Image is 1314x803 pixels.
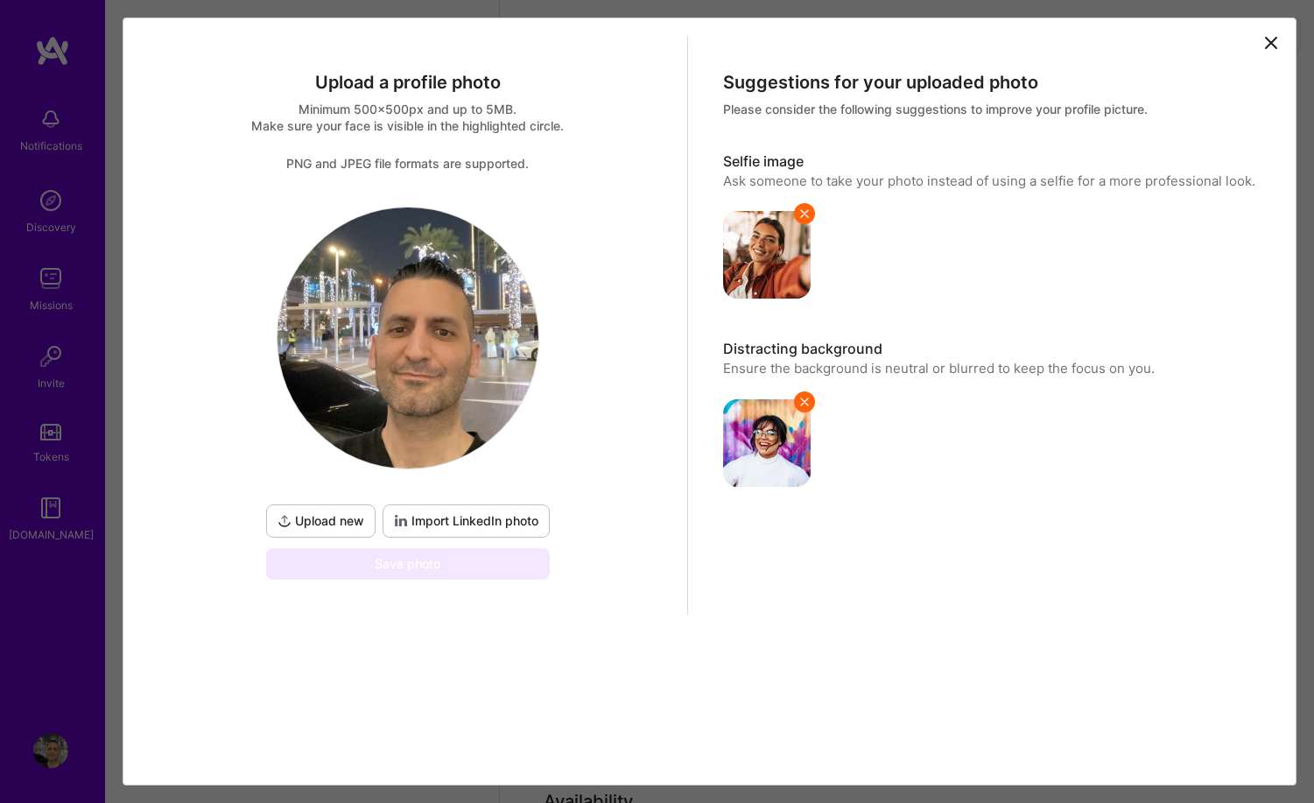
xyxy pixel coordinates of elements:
[141,117,674,134] div: Make sure your face is visible in the highlighted circle.
[723,152,1256,172] div: Selfie image
[394,512,538,530] span: Import LinkedIn photo
[723,71,1256,94] div: Suggestions for your uploaded photo
[141,71,674,94] div: Upload a profile photo
[723,172,1256,190] div: Ask someone to take your photo instead of using a selfie for a more professional look.
[278,514,292,528] i: icon UploadDark
[266,504,376,538] button: Upload new
[383,504,550,538] div: To import a profile photo add your LinkedIn URL to your profile.
[723,101,1256,117] div: Please consider the following suggestions to improve your profile picture.
[383,504,550,538] button: Import LinkedIn photo
[723,399,811,487] img: avatar
[723,211,811,299] img: avatar
[141,101,674,117] div: Minimum 500x500px and up to 5MB.
[723,359,1256,377] div: Ensure the background is neutral or blurred to keep the focus on you.
[723,340,1256,359] div: Distracting background
[141,155,674,172] div: PNG and JPEG file formats are supported.
[394,514,408,528] i: icon LinkedInDarkV2
[263,207,553,580] div: logoUpload newImport LinkedIn photoSave photo
[278,512,364,530] span: Upload new
[278,208,538,468] img: logo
